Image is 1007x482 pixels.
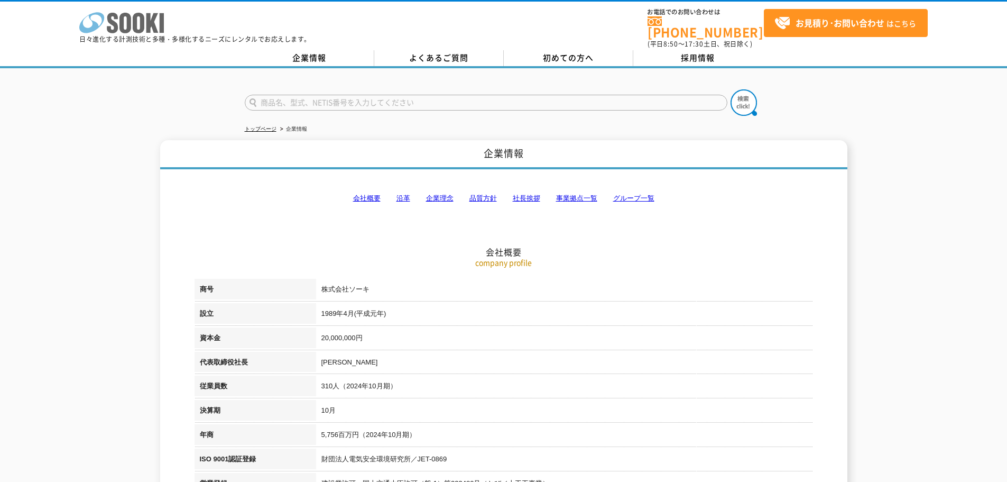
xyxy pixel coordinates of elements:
th: 決算期 [195,400,316,424]
td: 株式会社ソーキ [316,279,813,303]
a: 社長挨拶 [513,194,540,202]
a: よくあるご質問 [374,50,504,66]
a: トップページ [245,126,276,132]
a: 企業理念 [426,194,454,202]
td: 310人（2024年10月期） [316,376,813,400]
th: 設立 [195,303,316,328]
a: 品質方針 [469,194,497,202]
th: 資本金 [195,328,316,352]
span: お電話でのお問い合わせは [648,9,764,15]
td: 5,756百万円（2024年10月期） [316,424,813,449]
span: 8:50 [663,39,678,49]
a: 初めての方へ [504,50,633,66]
li: 企業情報 [278,124,307,135]
a: 採用情報 [633,50,763,66]
img: btn_search.png [731,89,757,116]
th: 年商 [195,424,316,449]
strong: お見積り･お問い合わせ [796,16,884,29]
a: 会社概要 [353,194,381,202]
th: 従業員数 [195,376,316,400]
input: 商品名、型式、NETIS番号を入力してください [245,95,727,111]
td: [PERSON_NAME] [316,352,813,376]
h1: 企業情報 [160,140,847,169]
td: 財団法人電気安全環境研究所／JET-0869 [316,449,813,473]
span: (平日 ～ 土日、祝日除く) [648,39,752,49]
a: グループ一覧 [613,194,654,202]
td: 10月 [316,400,813,424]
th: 代表取締役社長 [195,352,316,376]
td: 1989年4月(平成元年) [316,303,813,328]
a: 事業拠点一覧 [556,194,597,202]
p: 日々進化する計測技術と多種・多様化するニーズにレンタルでお応えします。 [79,36,311,42]
span: 17:30 [685,39,704,49]
p: company profile [195,257,813,268]
a: 沿革 [396,194,410,202]
span: 初めての方へ [543,52,594,63]
td: 20,000,000円 [316,328,813,352]
a: [PHONE_NUMBER] [648,16,764,38]
a: お見積り･お問い合わせはこちら [764,9,928,37]
a: 企業情報 [245,50,374,66]
th: ISO 9001認証登録 [195,449,316,473]
th: 商号 [195,279,316,303]
span: はこちら [774,15,916,31]
h2: 会社概要 [195,141,813,258]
